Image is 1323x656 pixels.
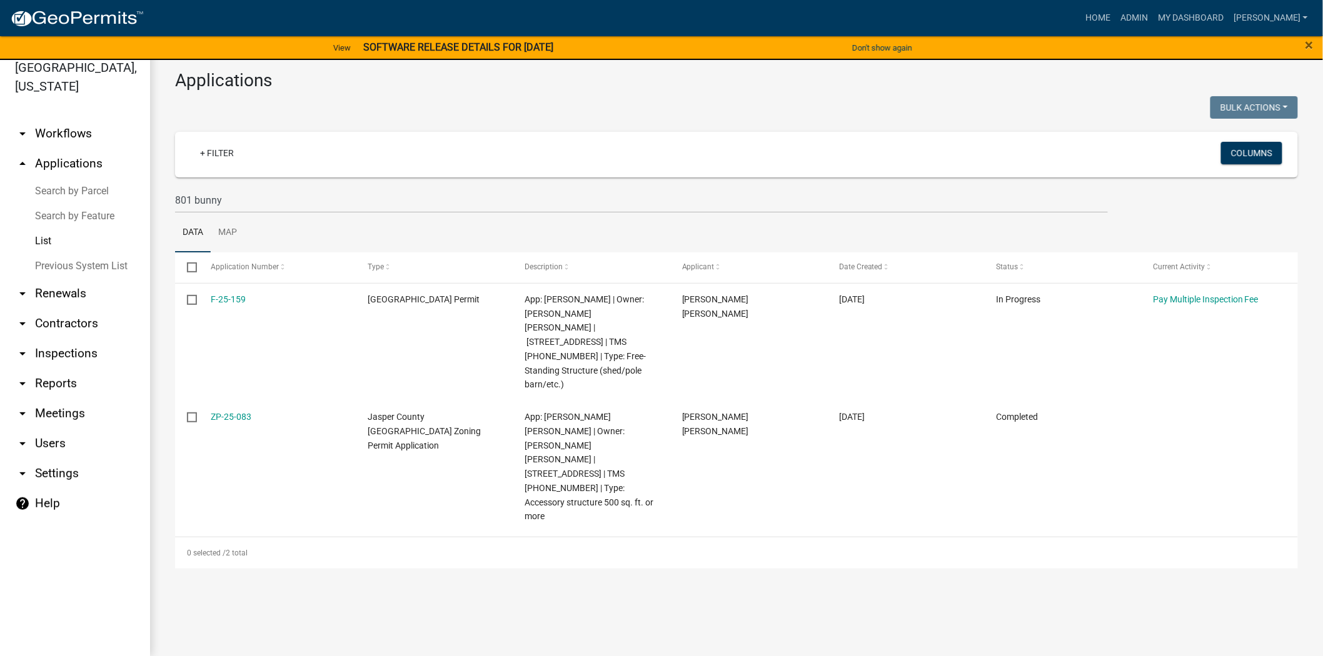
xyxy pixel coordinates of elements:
datatable-header-cell: Description [513,252,670,282]
span: Description [525,262,563,271]
button: Close [1305,37,1314,52]
datatable-header-cell: Current Activity [1141,252,1298,282]
button: Bulk Actions [1210,96,1298,119]
span: Completed [996,412,1038,422]
a: Pay Multiple Inspection Fee [1153,294,1259,304]
span: Application Number [211,262,279,271]
input: Search for applications [175,187,1108,213]
button: Don't show again [847,37,917,58]
a: Admin [1115,6,1153,30]
i: arrow_drop_down [15,466,30,481]
i: arrow_drop_down [15,126,30,141]
i: arrow_drop_down [15,406,30,421]
span: Status [996,262,1018,271]
span: Jonathan Magana Ventura [682,412,749,436]
i: arrow_drop_down [15,316,30,331]
i: arrow_drop_down [15,286,30,301]
span: Jasper County Building Permit [368,294,480,304]
datatable-header-cell: Status [984,252,1141,282]
datatable-header-cell: Select [175,252,199,282]
span: Type [368,262,385,271]
i: help [15,496,30,511]
a: + Filter [190,142,244,164]
a: Home [1080,6,1115,30]
a: F-25-159 [211,294,246,304]
div: 2 total [175,537,1298,569]
i: arrow_drop_down [15,346,30,361]
span: × [1305,36,1314,54]
h3: Applications [175,70,1298,91]
datatable-header-cell: Type [356,252,513,282]
i: arrow_drop_down [15,436,30,451]
span: Jonathan Magana Ventura [682,294,749,319]
span: Current Activity [1153,262,1205,271]
a: Map [211,213,244,253]
span: App: Jonathan Magana | Owner: VENTURA JONATHAN MICHEL MAGANA | 801 BUNNY RD | TMS 050-01-00-005 |... [525,294,646,390]
span: Jasper County SC Zoning Permit Application [368,412,481,450]
span: In Progress [996,294,1040,304]
datatable-header-cell: Application Number [199,252,356,282]
i: arrow_drop_up [15,156,30,171]
a: ZP-25-083 [211,412,252,422]
span: Applicant [682,262,715,271]
span: Date Created [839,262,883,271]
i: arrow_drop_down [15,376,30,391]
a: View [328,37,356,58]
a: [PERSON_NAME] [1229,6,1313,30]
strong: SOFTWARE RELEASE DETAILS FOR [DATE] [363,41,553,53]
a: Data [175,213,211,253]
button: Columns [1221,142,1282,164]
span: 0 selected / [187,549,226,557]
span: 03/24/2025 [839,412,865,422]
span: 03/24/2025 [839,294,865,304]
span: App: VENTURA JONATHAN MICHEL MAGANA | Owner: VENTURA JONATHAN MICHEL MAGANA | 801 BUNNY RD | TMS ... [525,412,654,521]
a: My Dashboard [1153,6,1229,30]
datatable-header-cell: Applicant [670,252,827,282]
datatable-header-cell: Date Created [827,252,984,282]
